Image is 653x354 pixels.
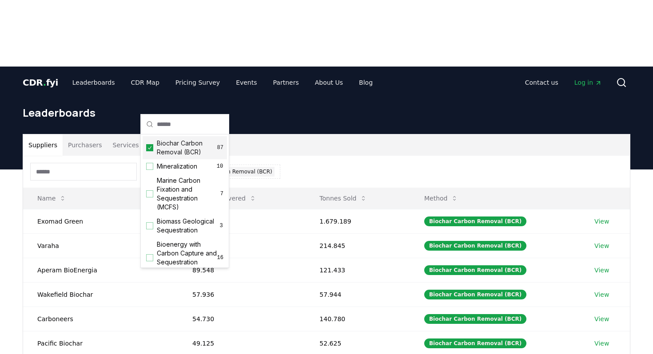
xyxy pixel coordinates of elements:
td: 121.433 [305,258,410,282]
span: Log in [574,78,602,87]
nav: Main [518,75,609,90]
div: Biochar Carbon Removal (BCR) [424,338,526,348]
span: Bioenergy with Carbon Capture and Sequestration (BECCS) [157,240,217,275]
span: 3 [219,222,223,229]
td: Aperam BioEnergia [23,258,178,282]
td: 57.944 [305,282,410,307]
td: 99.512 [178,233,305,258]
button: Purchasers [63,134,108,156]
td: 89.548 [178,258,305,282]
td: 54.730 [178,307,305,331]
button: Tonnes Sold [312,189,374,207]
td: 57.936 [178,282,305,307]
span: 10 [216,163,223,170]
a: View [594,315,609,323]
td: 196.274 [178,209,305,233]
a: Leaderboards [65,75,122,90]
span: 7 [220,190,223,197]
td: Exomad Green [23,209,178,233]
div: Biochar Carbon Removal (BCR) [424,290,526,299]
a: Log in [567,75,609,90]
td: Wakefield Biochar [23,282,178,307]
span: Biomass Geological Sequestration [157,217,219,235]
td: Varaha [23,233,178,258]
a: Pricing Survey [168,75,227,90]
span: Biochar Carbon Removal (BCR) [157,139,217,157]
span: . [43,77,46,88]
a: Partners [266,75,306,90]
span: Mineralization [157,162,197,171]
a: CDR Map [124,75,167,90]
button: Services [108,134,144,156]
a: View [594,266,609,275]
span: CDR fyi [23,77,58,88]
a: Blog [352,75,380,90]
a: View [594,217,609,226]
a: Contact us [518,75,565,90]
div: Biochar Carbon Removal (BCR) [424,216,526,226]
td: 140.780 [305,307,410,331]
span: Marine Carbon Fixation and Sequestration (MCFS) [157,176,220,212]
a: About Us [308,75,350,90]
td: 1.679.189 [305,209,410,233]
div: Biochar Carbon Removal (BCR) [424,314,526,324]
a: View [594,339,609,348]
a: CDR.fyi [23,76,58,89]
a: Events [229,75,264,90]
button: Name [30,189,73,207]
a: View [594,290,609,299]
h1: Leaderboards [23,106,630,120]
td: Carboneers [23,307,178,331]
button: Suppliers [23,134,63,156]
div: Biochar Carbon Removal (BCR) [424,241,526,251]
span: 16 [217,254,223,261]
td: 214.845 [305,233,410,258]
a: View [594,241,609,250]
button: Method [417,189,466,207]
nav: Main [65,75,380,90]
span: 87 [217,144,223,151]
div: Biochar Carbon Removal (BCR) [424,265,526,275]
div: Biochar Carbon Removal (BCR) [187,167,275,177]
